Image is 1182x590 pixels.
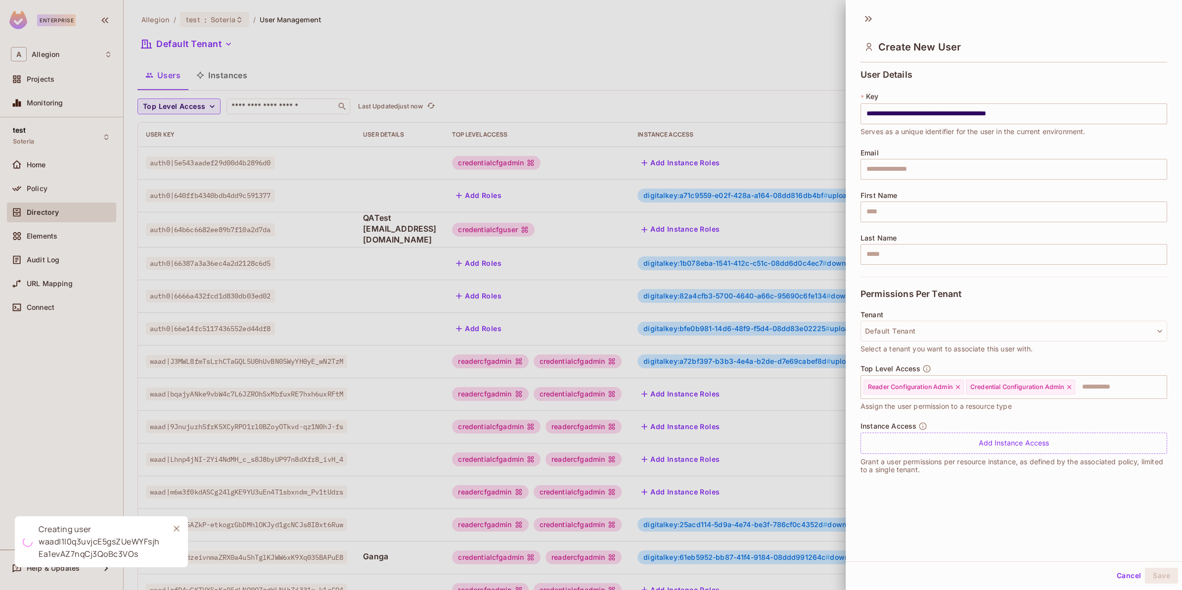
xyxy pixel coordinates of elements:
[966,380,1076,394] div: Credential Configuration Admin
[861,126,1086,137] span: Serves as a unique identifier for the user in the current environment.
[868,383,953,391] span: Reader Configuration Admin
[861,458,1167,474] p: Grant a user permissions per resource instance, as defined by the associated policy, limited to a...
[861,149,879,157] span: Email
[864,380,964,394] div: Reader Configuration Admin
[861,234,897,242] span: Last Name
[970,383,1064,391] span: Credential Configuration Admin
[169,521,184,536] button: Close
[861,344,1033,354] span: Select a tenant you want to associate this user with.
[861,311,883,319] span: Tenant
[861,401,1012,412] span: Assign the user permission to a resource type
[861,321,1167,342] button: Default Tenant
[861,422,916,430] span: Instance Access
[861,433,1167,454] div: Add Instance Access
[861,365,920,373] span: Top Level Access
[1113,568,1145,584] button: Cancel
[861,192,898,199] span: First Name
[39,523,161,560] div: Creating user waad|1l0q3uvjcE5gsZUeWYFsjhEa1evAZ7nqCj3QoBc3VOs
[1162,386,1164,388] button: Open
[878,41,961,53] span: Create New User
[861,70,912,80] span: User Details
[1145,568,1178,584] button: Save
[866,93,878,100] span: Key
[861,289,961,299] span: Permissions Per Tenant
